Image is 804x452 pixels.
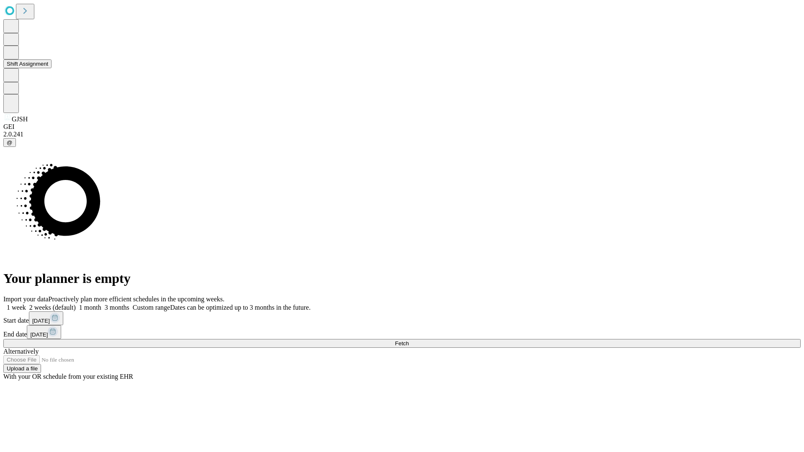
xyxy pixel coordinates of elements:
[7,304,26,311] span: 1 week
[3,364,41,373] button: Upload a file
[29,311,63,325] button: [DATE]
[3,311,801,325] div: Start date
[3,373,133,380] span: With your OR schedule from your existing EHR
[170,304,310,311] span: Dates can be optimized up to 3 months in the future.
[105,304,129,311] span: 3 months
[7,139,13,146] span: @
[3,339,801,348] button: Fetch
[3,123,801,131] div: GEI
[3,325,801,339] div: End date
[12,116,28,123] span: GJSH
[27,325,61,339] button: [DATE]
[3,138,16,147] button: @
[32,318,50,324] span: [DATE]
[3,131,801,138] div: 2.0.241
[3,59,52,68] button: Shift Assignment
[29,304,76,311] span: 2 weeks (default)
[3,271,801,286] h1: Your planner is empty
[3,348,39,355] span: Alternatively
[30,331,48,338] span: [DATE]
[133,304,170,311] span: Custom range
[79,304,101,311] span: 1 month
[3,295,49,303] span: Import your data
[49,295,224,303] span: Proactively plan more efficient schedules in the upcoming weeks.
[395,340,409,347] span: Fetch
